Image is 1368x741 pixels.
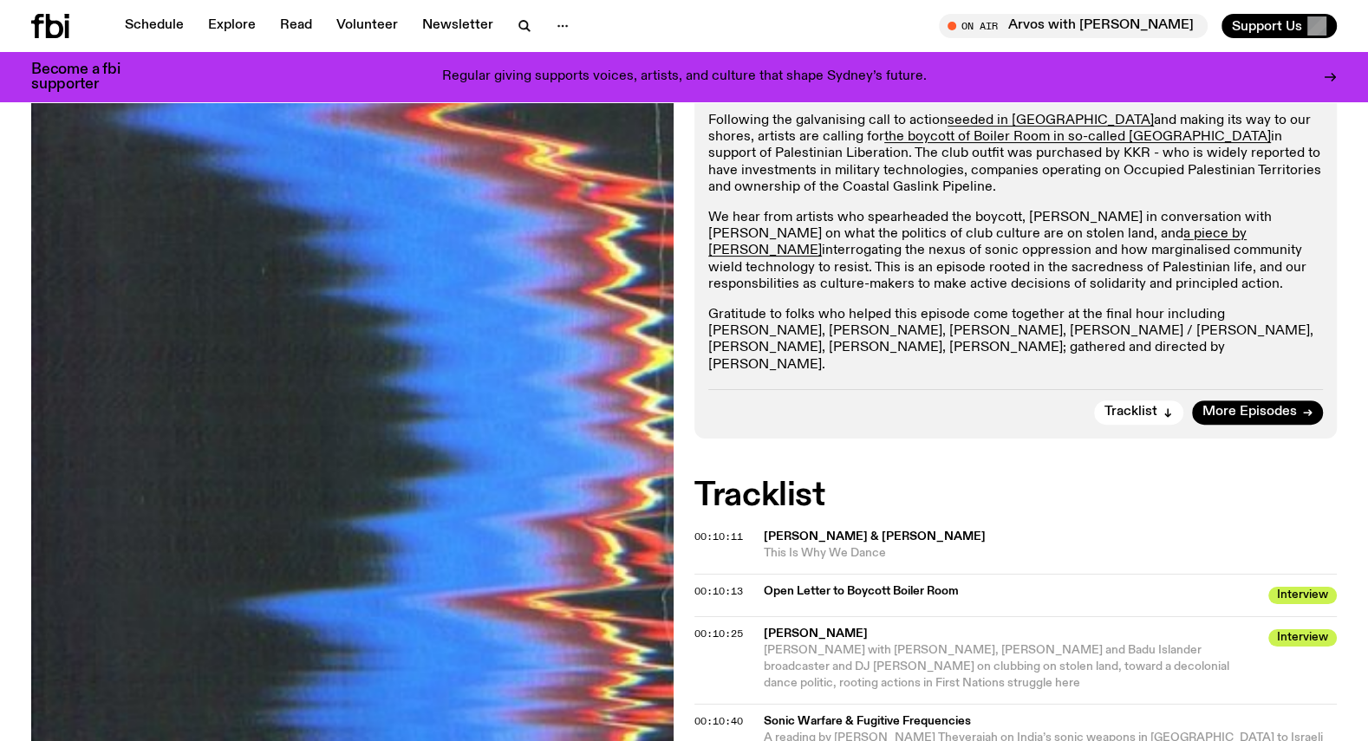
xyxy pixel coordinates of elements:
span: More Episodes [1202,406,1297,419]
span: Interview [1268,629,1337,647]
button: Support Us [1221,14,1337,38]
button: On AirArvos with [PERSON_NAME] [939,14,1208,38]
button: 00:10:13 [694,587,743,596]
h3: Become a fbi supporter [31,62,142,92]
a: Volunteer [326,14,408,38]
span: 00:10:25 [694,627,743,640]
span: [PERSON_NAME] [764,626,1258,642]
a: the boycott of Boiler Room in so-called [GEOGRAPHIC_DATA] [884,130,1271,144]
a: seeded in [GEOGRAPHIC_DATA] [948,114,1154,127]
span: Tracklist [1104,406,1157,419]
a: Explore [198,14,266,38]
span: [PERSON_NAME] with [PERSON_NAME], [PERSON_NAME] and Badu Islander broadcaster and DJ [PERSON_NAME... [764,644,1229,689]
h2: Tracklist [694,480,1337,511]
span: 00:10:13 [694,584,743,598]
span: Open Letter to Boycott Boiler Room [764,583,1258,600]
p: Following the galvanising call to action and making its way to our shores, artists are calling fo... [708,113,1323,196]
a: Read [270,14,322,38]
span: [PERSON_NAME] & [PERSON_NAME] [764,530,986,543]
p: Regular giving supports voices, artists, and culture that shape Sydney’s future. [442,69,927,85]
p: Gratitude to folks who helped this episode come together at the final hour including [PERSON_NAME... [708,307,1323,374]
span: Interview [1268,587,1337,604]
button: 00:10:40 [694,717,743,726]
span: 00:10:40 [694,714,743,728]
button: 00:10:11 [694,532,743,542]
span: 00:10:11 [694,530,743,543]
span: This Is Why We Dance [764,545,1337,562]
span: Support Us [1232,18,1302,34]
p: We hear from artists who spearheaded the boycott, [PERSON_NAME] in conversation with [PERSON_NAME... [708,210,1323,293]
a: Schedule [114,14,194,38]
a: More Episodes [1192,400,1323,425]
span: Sonic Warfare & Fugitive Frequencies [764,713,1326,730]
button: Tracklist [1094,400,1183,425]
button: 00:10:25 [694,629,743,639]
a: Newsletter [412,14,504,38]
